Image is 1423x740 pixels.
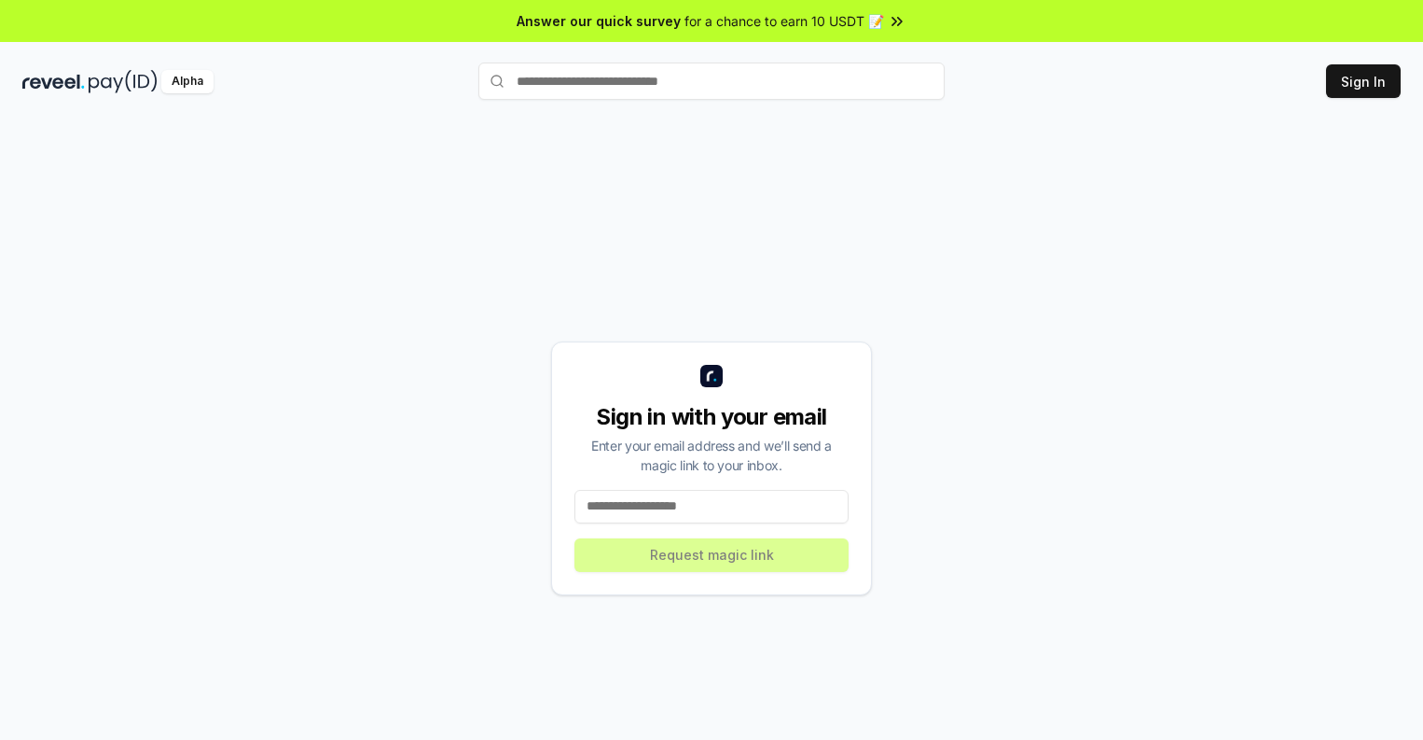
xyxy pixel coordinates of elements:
[161,70,214,93] div: Alpha
[574,436,849,475] div: Enter your email address and we’ll send a magic link to your inbox.
[22,70,85,93] img: reveel_dark
[700,365,723,387] img: logo_small
[684,11,884,31] span: for a chance to earn 10 USDT 📝
[89,70,158,93] img: pay_id
[574,402,849,432] div: Sign in with your email
[1326,64,1401,98] button: Sign In
[517,11,681,31] span: Answer our quick survey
